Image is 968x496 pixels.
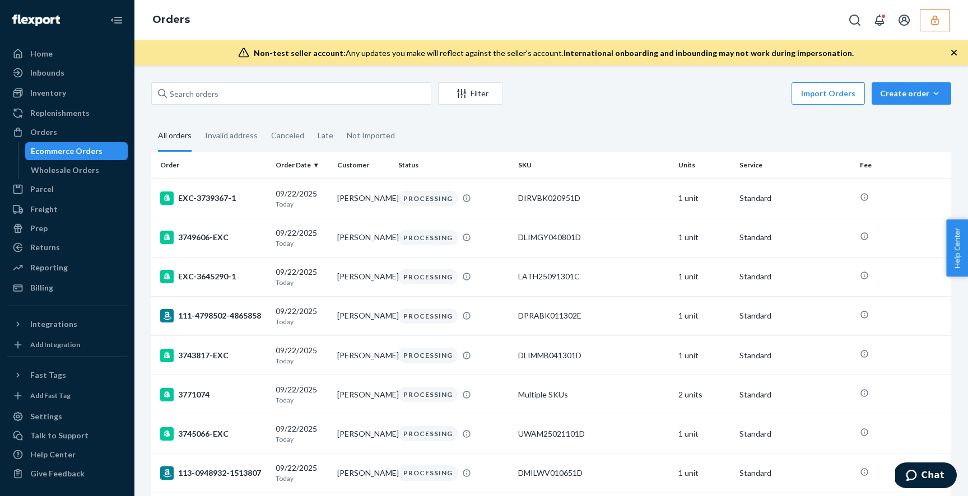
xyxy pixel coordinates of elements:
[674,257,736,296] td: 1 unit
[518,271,669,282] div: LATH25091301C
[7,259,128,277] a: Reporting
[398,465,458,480] div: PROCESSING
[276,188,328,209] div: 09/22/2025
[518,350,669,361] div: DLIMMB041301D
[254,48,346,58] span: Non-test seller account:
[739,193,850,204] p: Standard
[30,107,90,119] div: Replenishments
[30,391,71,400] div: Add Fast Tag
[30,411,62,422] div: Settings
[7,315,128,333] button: Integrations
[30,184,54,195] div: Parcel
[398,269,458,284] div: PROCESSING
[674,152,736,179] th: Units
[30,67,64,78] div: Inbounds
[31,165,99,176] div: Wholesale Orders
[7,45,128,63] a: Home
[160,349,267,362] div: 3743817-EXC
[438,82,503,105] button: Filter
[333,296,394,335] td: [PERSON_NAME]
[160,191,267,205] div: EXC-3739367-1
[514,152,674,179] th: SKU
[7,200,128,218] a: Freight
[398,308,458,324] div: PROCESSING
[7,338,128,352] a: Add Integration
[7,64,128,82] a: Inbounds
[674,453,736,493] td: 1 unit
[160,466,267,480] div: 113-0948932-1513807
[276,306,328,326] div: 09/22/2025
[398,230,458,245] div: PROCESSING
[674,179,736,218] td: 1 unit
[7,279,128,297] a: Billing
[394,152,514,179] th: Status
[333,375,394,414] td: [PERSON_NAME]
[333,414,394,453] td: [PERSON_NAME]
[739,232,850,243] p: Standard
[276,317,328,326] p: Today
[30,282,53,293] div: Billing
[7,465,128,483] button: Give Feedback
[276,462,328,483] div: 09/22/2025
[872,82,951,105] button: Create order
[160,231,267,244] div: 3749606-EXC
[739,428,850,439] p: Standard
[30,242,60,253] div: Returns
[7,123,128,141] a: Orders
[30,262,68,273] div: Reporting
[7,366,128,384] button: Fast Tags
[739,271,850,282] p: Standard
[271,121,304,150] div: Canceled
[205,121,258,150] div: Invalid address
[674,375,736,414] td: 2 units
[674,414,736,453] td: 1 unit
[254,48,854,59] div: Any updates you make will reflect against the seller's account.
[7,427,128,444] button: Talk to Support
[25,142,128,160] a: Ecommerce Orders
[143,4,199,36] ol: breadcrumbs
[333,218,394,257] td: [PERSON_NAME]
[25,161,128,179] a: Wholesale Orders
[337,160,389,170] div: Customer
[12,15,60,26] img: Flexport logo
[158,121,192,152] div: All orders
[7,408,128,425] a: Settings
[276,199,328,209] p: Today
[151,152,271,179] th: Order
[518,467,669,479] div: DMILWV010651D
[271,152,332,179] th: Order Date
[518,428,669,439] div: UWAM25021101D
[398,387,458,402] div: PROCESSING
[398,348,458,363] div: PROCESSING
[674,296,736,335] td: 1 unit
[276,395,328,405] p: Today
[946,219,968,277] button: Help Center
[739,467,850,479] p: Standard
[844,9,866,31] button: Open Search Box
[30,369,66,381] div: Fast Tags
[276,266,328,287] div: 09/22/2025
[880,88,943,99] div: Create order
[276,356,328,366] p: Today
[398,191,458,206] div: PROCESSING
[160,270,267,283] div: EXC-3645290-1
[895,462,957,490] iframe: Opens a widget where you can chat to one of our agents
[514,375,674,414] td: Multiple SKUs
[30,430,89,441] div: Talk to Support
[30,48,53,59] div: Home
[518,310,669,321] div: DPRABK011302E
[160,388,267,401] div: 3771074
[347,121,395,150] div: Not Imported
[276,423,328,444] div: 09/22/2025
[739,350,850,361] p: Standard
[739,310,850,321] p: Standard
[105,9,128,31] button: Close Navigation
[160,427,267,441] div: 3745066-EXC
[30,204,58,215] div: Freight
[276,345,328,366] div: 09/22/2025
[855,152,951,179] th: Fee
[333,336,394,375] td: [PERSON_NAME]
[868,9,891,31] button: Open notifications
[30,127,57,138] div: Orders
